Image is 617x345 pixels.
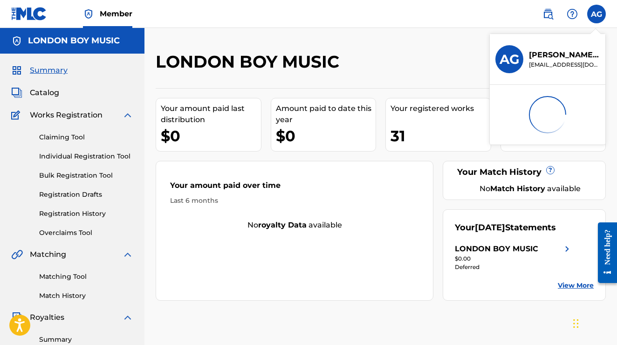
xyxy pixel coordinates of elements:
[466,183,594,194] div: No available
[521,89,573,140] img: preloader
[11,110,23,121] img: Works Registration
[529,61,600,69] p: gentanthony@gmail.com
[11,35,22,47] img: Accounts
[587,5,606,23] div: User Menu
[455,221,556,234] div: Your Statements
[542,8,554,20] img: search
[558,281,594,290] a: View More
[161,125,261,146] div: $0
[529,49,600,61] p: Anthony Gentry
[455,243,573,271] a: LONDON BOY MUSICright chevron icon$0.00Deferred
[161,103,261,125] div: Your amount paid last distribution
[39,272,133,282] a: Matching Tool
[28,35,120,46] h5: LONDON BOY MUSIC
[567,8,578,20] img: help
[11,87,59,98] a: CatalogCatalog
[39,335,133,345] a: Summary
[276,103,376,125] div: Amount paid to date this year
[11,87,22,98] img: Catalog
[455,255,573,263] div: $0.00
[30,87,59,98] span: Catalog
[391,125,491,146] div: 31
[122,110,133,121] img: expand
[39,209,133,219] a: Registration History
[156,220,433,231] div: No available
[455,263,573,271] div: Deferred
[276,125,376,146] div: $0
[39,291,133,301] a: Match History
[30,65,68,76] span: Summary
[122,312,133,323] img: expand
[570,300,617,345] iframe: Chat Widget
[156,51,344,72] h2: LONDON BOY MUSIC
[100,8,132,19] span: Member
[122,249,133,260] img: expand
[11,249,23,260] img: Matching
[39,132,133,142] a: Claiming Tool
[39,190,133,200] a: Registration Drafts
[30,110,103,121] span: Works Registration
[30,249,66,260] span: Matching
[258,221,307,229] strong: royalty data
[39,171,133,180] a: Bulk Registration Tool
[39,228,133,238] a: Overclaims Tool
[11,65,22,76] img: Summary
[562,243,573,255] img: right chevron icon
[490,184,545,193] strong: Match History
[563,5,582,23] div: Help
[500,51,520,68] h3: AG
[11,312,22,323] img: Royalties
[573,310,579,338] div: Drag
[475,222,505,233] span: [DATE]
[170,196,419,206] div: Last 6 months
[11,65,68,76] a: SummarySummary
[591,214,617,291] iframe: Resource Center
[547,166,554,174] span: ?
[455,166,594,179] div: Your Match History
[30,312,64,323] span: Royalties
[391,103,491,114] div: Your registered works
[170,180,419,196] div: Your amount paid over time
[39,152,133,161] a: Individual Registration Tool
[455,243,538,255] div: LONDON BOY MUSIC
[539,5,557,23] a: Public Search
[11,7,47,21] img: MLC Logo
[83,8,94,20] img: Top Rightsholder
